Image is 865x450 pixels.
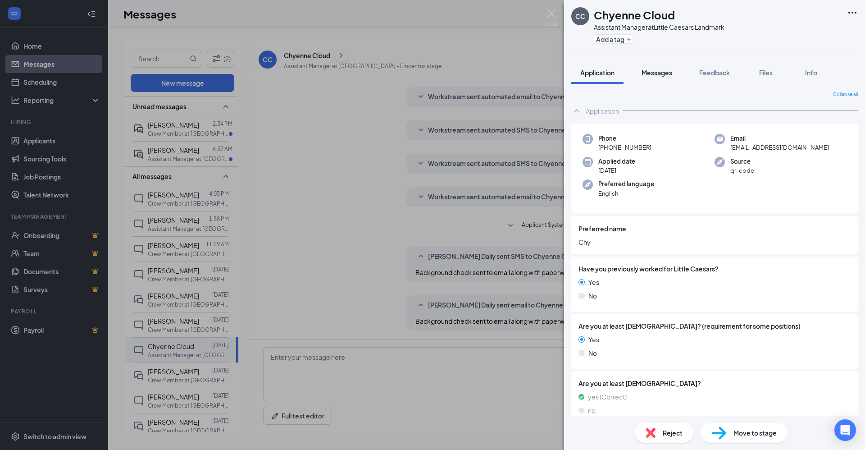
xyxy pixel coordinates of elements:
[642,69,672,77] span: Messages
[588,392,627,402] span: yes (Correct)
[733,428,777,438] span: Move to stage
[575,12,585,21] div: CC
[730,157,754,166] span: Source
[699,69,730,77] span: Feedback
[598,166,635,175] span: [DATE]
[598,134,651,143] span: Phone
[571,106,582,116] svg: ChevronUp
[580,69,615,77] span: Application
[588,405,596,415] span: no
[730,166,754,175] span: qr-code
[833,91,858,98] span: Collapse all
[578,378,851,388] span: Are you at least [DEMOGRAPHIC_DATA]?
[598,143,651,152] span: [PHONE_NUMBER]
[730,134,829,143] span: Email
[588,348,597,358] span: No
[598,189,654,198] span: English
[730,143,829,152] span: [EMAIL_ADDRESS][DOMAIN_NAME]
[588,277,599,287] span: Yes
[598,157,635,166] span: Applied date
[759,69,773,77] span: Files
[588,291,597,301] span: No
[578,321,801,331] span: Are you at least [DEMOGRAPHIC_DATA]? (requirement for some positions)
[578,264,719,274] span: Have you previously worked for Little Caesars?
[626,37,632,42] svg: Plus
[594,7,675,23] h1: Chyenne Cloud
[663,428,683,438] span: Reject
[578,224,626,234] span: Preferred name
[578,237,851,247] span: Chy
[586,106,619,115] div: Application
[598,179,654,188] span: Preferred language
[594,34,634,44] button: PlusAdd a tag
[588,335,599,344] span: Yes
[847,7,858,18] svg: Ellipses
[805,69,817,77] span: Info
[594,23,724,32] div: Assistant Manager at Little Caesars Landmark
[834,419,856,441] div: Open Intercom Messenger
